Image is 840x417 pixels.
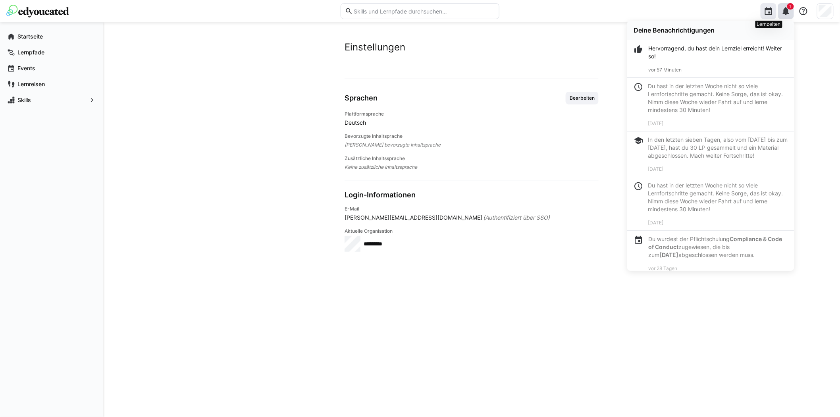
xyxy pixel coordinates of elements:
[648,181,788,213] div: Du hast in der letzten Woche nicht so viele Lernfortschritte gemacht. Keine Sorge, das ist okay. ...
[345,191,416,199] h3: Login-Informationen
[755,21,782,28] div: Lernzeiten
[345,94,378,102] h3: Sprachen
[634,26,788,34] div: Deine Benachrichtigungen
[648,166,664,172] span: [DATE]
[648,120,664,126] span: [DATE]
[648,265,677,271] span: vor 28 Tagen
[648,236,782,250] b: Compliance & Code of Conduct
[345,206,599,212] h4: E-Mail
[648,136,788,160] div: In den letzten sieben Tagen, also vom [DATE] bis zum [DATE], hast du 30 LP gesammelt und ein Mate...
[345,163,599,171] span: Keine zusätzliche Inhaltssprache
[648,67,682,73] span: vor 57 Minuten
[566,92,599,104] button: Bearbeiten
[648,220,664,226] span: [DATE]
[353,8,495,15] input: Skills und Lernpfade durchsuchen…
[345,155,599,162] h4: Zusätzliche Inhaltssprache
[345,141,599,149] span: [PERSON_NAME] bevorzugte Inhaltsprache
[345,41,599,53] h2: Einstellungen
[648,82,788,114] div: Du hast in der letzten Woche nicht so viele Lernfortschritte gemacht. Keine Sorge, das ist okay. ...
[790,4,792,9] span: 1
[345,133,599,139] h4: Bevorzugte Inhaltsprache
[483,214,550,222] span: (Authentifiziert über SSO)
[345,119,599,127] span: Deutsch
[648,235,788,259] p: Du wurdest der Pflichtschulung zugewiesen, die bis zum abgeschlossen werden muss.
[345,228,599,234] h4: Aktuelle Organisation
[345,214,482,222] span: [PERSON_NAME][EMAIL_ADDRESS][DOMAIN_NAME]
[648,44,788,60] p: Hervorragend, du hast dein Lernziel erreicht! Weiter so!
[345,111,599,117] h4: Plattformsprache
[569,95,595,101] span: Bearbeiten
[659,251,678,258] b: [DATE]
